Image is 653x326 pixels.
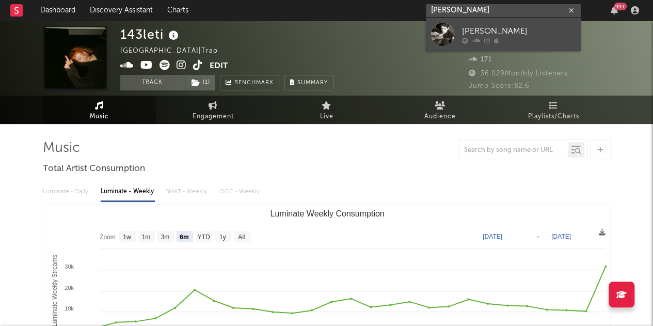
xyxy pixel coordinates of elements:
[120,75,185,90] button: Track
[238,234,245,241] text: All
[65,285,74,291] text: 20k
[320,111,333,123] span: Live
[120,26,181,43] div: 143leti
[219,234,226,241] text: 1y
[462,25,576,37] div: [PERSON_NAME]
[483,233,502,240] text: [DATE]
[123,234,131,241] text: 1w
[284,75,333,90] button: Summary
[185,75,215,90] button: (1)
[141,234,150,241] text: 1m
[101,183,155,200] div: Luminate - Weekly
[459,146,568,154] input: Search by song name or URL
[469,70,568,77] span: 36.029 Monthly Listeners
[469,83,530,89] span: Jump Score: 82.6
[161,234,169,241] text: 3m
[469,56,492,63] span: 171
[100,234,116,241] text: Zoom
[534,233,540,240] text: →
[43,163,145,175] span: Total Artist Consumption
[297,80,328,86] span: Summary
[270,209,384,218] text: Luminate Weekly Consumption
[426,18,581,51] a: [PERSON_NAME]
[497,96,611,124] a: Playlists/Charts
[234,77,274,89] span: Benchmark
[193,111,234,123] span: Engagement
[65,263,74,270] text: 30k
[43,96,156,124] a: Music
[528,111,579,123] span: Playlists/Charts
[384,96,497,124] a: Audience
[426,4,581,17] input: Search for artists
[185,75,215,90] span: ( 1 )
[551,233,571,240] text: [DATE]
[156,96,270,124] a: Engagement
[90,111,109,123] span: Music
[424,111,456,123] span: Audience
[180,234,188,241] text: 6m
[614,3,627,10] div: 99 +
[611,6,618,14] button: 99+
[120,45,230,57] div: [GEOGRAPHIC_DATA] | Trap
[220,75,279,90] a: Benchmark
[270,96,384,124] a: Live
[65,305,74,312] text: 10k
[210,60,228,73] button: Edit
[197,234,210,241] text: YTD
